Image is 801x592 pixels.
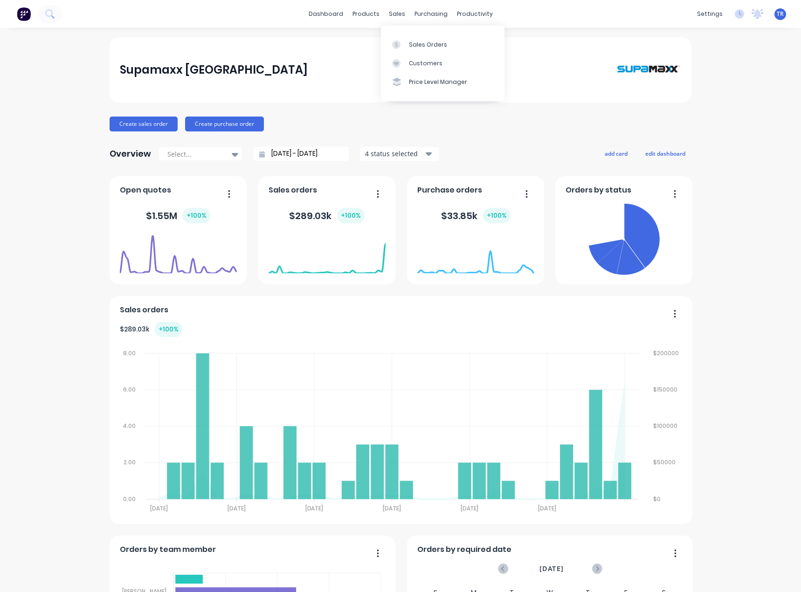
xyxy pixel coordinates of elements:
div: productivity [452,7,497,21]
img: Factory [17,7,31,21]
div: $ 289.03k [120,322,182,337]
span: [DATE] [539,564,564,574]
button: 4 status selected [360,147,439,161]
div: + 100 % [183,208,210,223]
div: + 100 % [483,208,511,223]
tspan: 8.00 [123,349,136,357]
tspan: 0.00 [123,495,136,503]
span: Orders by status [566,185,631,196]
div: + 100 % [155,322,182,337]
div: purchasing [410,7,452,21]
button: Create sales order [110,117,178,131]
img: Supamaxx Australia [616,47,681,93]
div: Customers [409,59,442,68]
tspan: [DATE] [228,504,246,512]
tspan: [DATE] [539,504,557,512]
tspan: [DATE] [383,504,401,512]
a: Customers [381,54,504,73]
button: edit dashboard [639,147,691,159]
span: TR [777,10,784,18]
a: dashboard [304,7,348,21]
div: Supamaxx [GEOGRAPHIC_DATA] [120,61,308,79]
div: Overview [110,145,151,163]
div: $ 1.55M [146,208,210,223]
button: add card [599,147,634,159]
tspan: 2.00 [124,459,136,467]
div: $ 33.85k [441,208,511,223]
div: 4 status selected [365,149,424,158]
tspan: $150000 [654,385,678,393]
a: Price Level Manager [381,73,504,91]
span: Purchase orders [417,185,482,196]
tspan: 4.00 [123,422,136,430]
span: Open quotes [120,185,171,196]
div: products [348,7,384,21]
tspan: [DATE] [305,504,324,512]
a: Sales Orders [381,35,504,54]
div: Price Level Manager [409,78,467,86]
div: Sales Orders [409,41,447,49]
tspan: $100000 [654,422,678,430]
span: Orders by team member [120,544,216,555]
tspan: $0 [654,495,661,503]
div: settings [692,7,727,21]
tspan: 6.00 [123,385,136,393]
button: Create purchase order [185,117,264,131]
div: $ 289.03k [289,208,365,223]
div: + 100 % [337,208,365,223]
tspan: $200000 [654,349,679,357]
tspan: [DATE] [461,504,479,512]
tspan: $50000 [654,459,676,467]
span: Orders by required date [417,544,511,555]
tspan: [DATE] [150,504,168,512]
div: sales [384,7,410,21]
span: Sales orders [269,185,317,196]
